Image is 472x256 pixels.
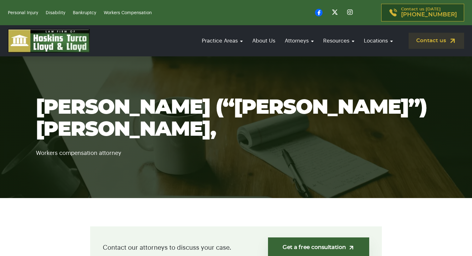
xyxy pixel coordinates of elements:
[401,7,457,18] p: Contact us [DATE]
[361,32,396,50] a: Locations
[8,11,38,15] a: Personal Injury
[199,32,246,50] a: Practice Areas
[36,97,436,141] h1: [PERSON_NAME] (“[PERSON_NAME]”) [PERSON_NAME],
[348,244,355,251] img: arrow-up-right-light.svg
[36,141,436,158] p: Workers compensation attorney
[381,4,464,21] a: Contact us [DATE][PHONE_NUMBER]
[46,11,65,15] a: Disability
[8,29,90,53] img: logo
[409,33,464,49] a: Contact us
[320,32,358,50] a: Resources
[282,32,317,50] a: Attorneys
[249,32,278,50] a: About Us
[73,11,96,15] a: Bankruptcy
[104,11,152,15] a: Workers Compensation
[401,12,457,18] span: [PHONE_NUMBER]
